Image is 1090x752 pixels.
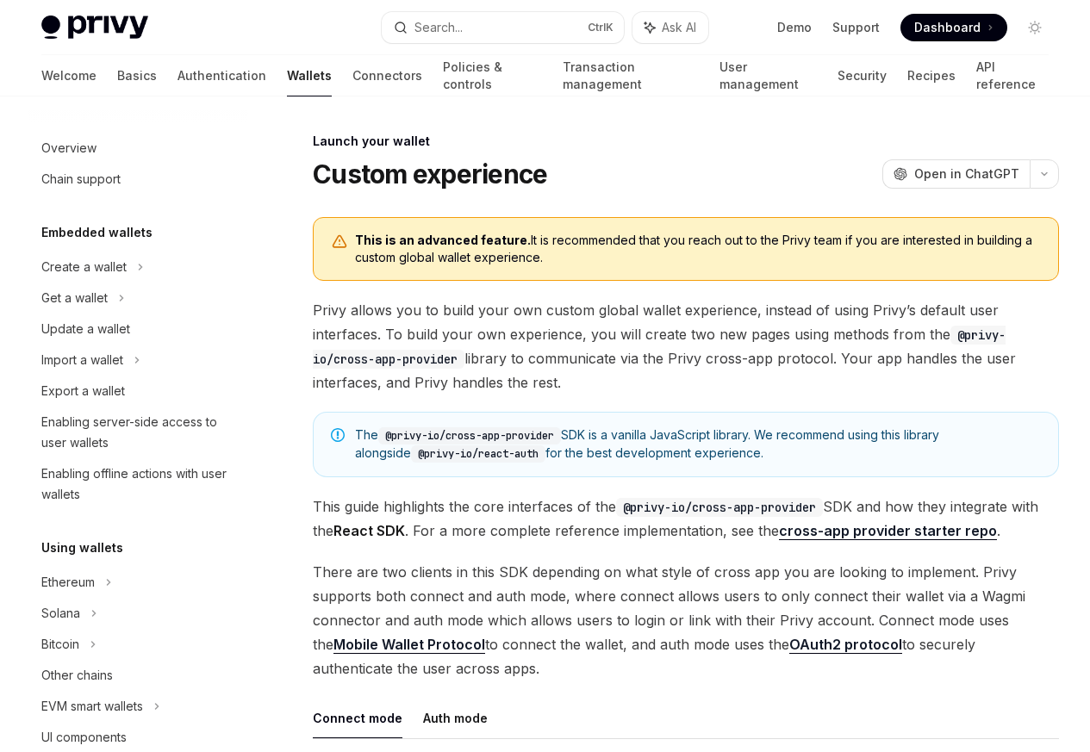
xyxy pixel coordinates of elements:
[333,636,485,654] a: Mobile Wallet Protocol
[41,169,121,190] div: Chain support
[41,572,95,593] div: Ethereum
[355,426,1041,463] span: The SDK is a vanilla JavaScript library. We recommend using this library alongside for the best d...
[41,350,123,370] div: Import a wallet
[41,538,123,558] h5: Using wallets
[1021,14,1049,41] button: Toggle dark mode
[41,257,127,277] div: Create a wallet
[41,55,97,96] a: Welcome
[331,233,348,251] svg: Warning
[41,381,125,401] div: Export a wallet
[41,319,130,339] div: Update a wallet
[41,727,127,748] div: UI components
[28,164,248,195] a: Chain support
[443,55,542,96] a: Policies & controls
[41,288,108,308] div: Get a wallet
[352,55,422,96] a: Connectors
[41,463,238,505] div: Enabling offline actions with user wallets
[28,314,248,345] a: Update a wallet
[907,55,956,96] a: Recipes
[287,55,332,96] a: Wallets
[914,165,1019,183] span: Open in ChatGPT
[28,458,248,510] a: Enabling offline actions with user wallets
[313,698,402,738] button: Connect mode
[28,660,248,691] a: Other chains
[832,19,880,36] a: Support
[28,376,248,407] a: Export a wallet
[41,412,238,453] div: Enabling server-side access to user wallets
[178,55,266,96] a: Authentication
[423,698,488,738] button: Auth mode
[838,55,887,96] a: Security
[914,19,981,36] span: Dashboard
[28,407,248,458] a: Enabling server-side access to user wallets
[41,665,113,686] div: Other chains
[789,636,902,654] a: OAuth2 protocol
[41,696,143,717] div: EVM smart wallets
[41,603,80,624] div: Solana
[333,522,405,539] strong: React SDK
[313,158,547,190] h1: Custom experience
[355,233,531,247] b: This is an advanced feature.
[41,222,153,243] h5: Embedded wallets
[331,428,345,442] svg: Note
[616,498,823,517] code: @privy-io/cross-app-provider
[313,560,1059,681] span: There are two clients in this SDK depending on what style of cross app you are looking to impleme...
[563,55,700,96] a: Transaction management
[414,17,463,38] div: Search...
[662,19,696,36] span: Ask AI
[313,133,1059,150] div: Launch your wallet
[719,55,817,96] a: User management
[41,138,97,158] div: Overview
[632,12,708,43] button: Ask AI
[117,55,157,96] a: Basics
[900,14,1007,41] a: Dashboard
[382,12,624,43] button: Search...CtrlK
[378,427,561,444] code: @privy-io/cross-app-provider
[777,19,812,36] a: Demo
[779,522,997,540] a: cross-app provider starter repo
[41,634,79,655] div: Bitcoin
[41,16,148,40] img: light logo
[588,21,614,34] span: Ctrl K
[313,494,1059,543] span: This guide highlights the core interfaces of the SDK and how they integrate with the . For a more...
[411,445,545,463] code: @privy-io/react-auth
[355,232,1041,266] span: It is recommended that you reach out to the Privy team if you are interested in building a custom...
[28,133,248,164] a: Overview
[882,159,1030,189] button: Open in ChatGPT
[976,55,1049,96] a: API reference
[313,298,1059,395] span: Privy allows you to build your own custom global wallet experience, instead of using Privy’s defa...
